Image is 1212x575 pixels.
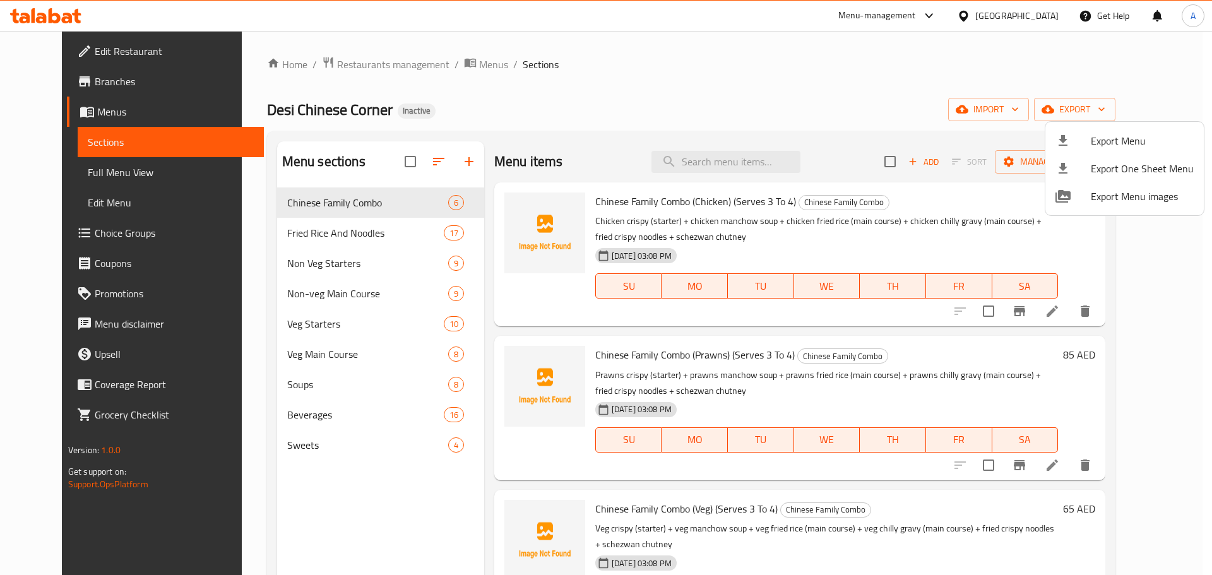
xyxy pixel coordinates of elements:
[1091,189,1194,204] span: Export Menu images
[1045,155,1204,182] li: Export one sheet menu items
[1045,182,1204,210] li: Export Menu images
[1091,133,1194,148] span: Export Menu
[1045,127,1204,155] li: Export menu items
[1091,161,1194,176] span: Export One Sheet Menu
